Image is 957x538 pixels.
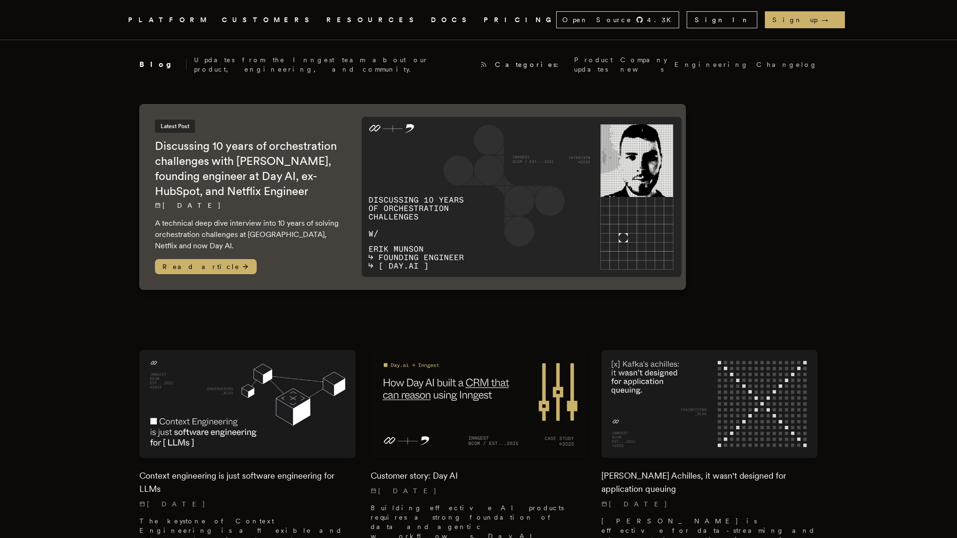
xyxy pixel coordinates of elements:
a: PRICING [484,14,556,26]
p: Updates from the Inngest team about our product, engineering, and community. [194,55,472,74]
a: Sign up [765,11,845,28]
a: Product updates [574,55,613,74]
a: Company news [620,55,667,74]
h2: Discussing 10 years of orchestration challenges with [PERSON_NAME], founding engineer at Day AI, ... [155,139,343,199]
span: 4.3 K [647,15,677,24]
h2: [PERSON_NAME] Achilles, it wasn't designed for application queuing [601,469,818,496]
h2: Context engineering is just software engineering for LLMs [139,469,356,496]
a: Sign In [687,11,757,28]
p: [DATE] [601,499,818,509]
img: Featured image for Kafka's Achilles, it wasn't designed for application queuing blog post [601,350,818,458]
img: Featured image for Customer story: Day AI blog post [371,350,587,458]
span: Latest Post [155,120,195,133]
a: DOCS [431,14,472,26]
a: CUSTOMERS [222,14,315,26]
a: Engineering [674,60,749,69]
span: Open Source [562,15,632,24]
button: RESOURCES [326,14,420,26]
p: A technical deep dive interview into 10 years of solving orchestration challenges at [GEOGRAPHIC_... [155,218,343,252]
h2: Blog [139,59,187,70]
span: Categories: [495,60,567,69]
a: Latest PostDiscussing 10 years of orchestration challenges with [PERSON_NAME], founding engineer ... [139,104,686,290]
span: → [821,15,837,24]
p: [DATE] [371,486,587,496]
img: Featured image for Context engineering is just software engineering for LLMs blog post [139,350,356,458]
p: [DATE] [155,201,343,210]
img: Featured image for Discussing 10 years of orchestration challenges with Erik Munson, founding eng... [362,117,681,277]
button: PLATFORM [128,14,211,26]
a: Changelog [756,60,818,69]
h2: Customer story: Day AI [371,469,587,482]
span: Read article [155,259,257,274]
p: [DATE] [139,499,356,509]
